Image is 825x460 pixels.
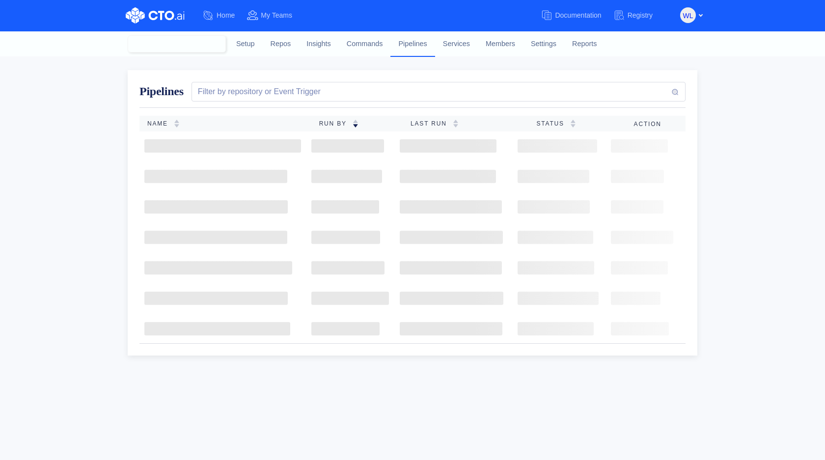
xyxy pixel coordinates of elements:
a: Repos [263,31,299,57]
span: WL [683,8,693,24]
span: Documentation [555,11,601,19]
img: sorting-empty.svg [570,120,576,128]
span: Pipelines [139,85,184,98]
span: My Teams [261,11,292,19]
img: sorting-down.svg [353,120,358,128]
a: Home [202,6,247,25]
a: Setup [228,31,263,57]
a: Registry [613,6,664,25]
img: sorting-empty.svg [453,120,459,128]
span: Last Run [411,120,453,127]
button: WL [680,7,696,23]
a: Insights [299,31,339,57]
img: sorting-empty.svg [174,120,180,128]
a: My Teams [247,6,304,25]
span: Home [217,11,235,19]
a: Settings [523,31,564,57]
a: Members [478,31,523,57]
img: CTO.ai Logo [126,7,185,24]
span: Name [147,120,174,127]
th: Action [626,116,686,131]
span: Status [536,120,570,127]
span: Registry [628,11,653,19]
a: Reports [564,31,605,57]
a: Services [435,31,478,57]
div: Filter by repository or Event Trigger [194,86,321,98]
a: Commands [339,31,391,57]
a: Documentation [541,6,613,25]
a: Pipelines [390,31,435,56]
span: Run By [319,120,353,127]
